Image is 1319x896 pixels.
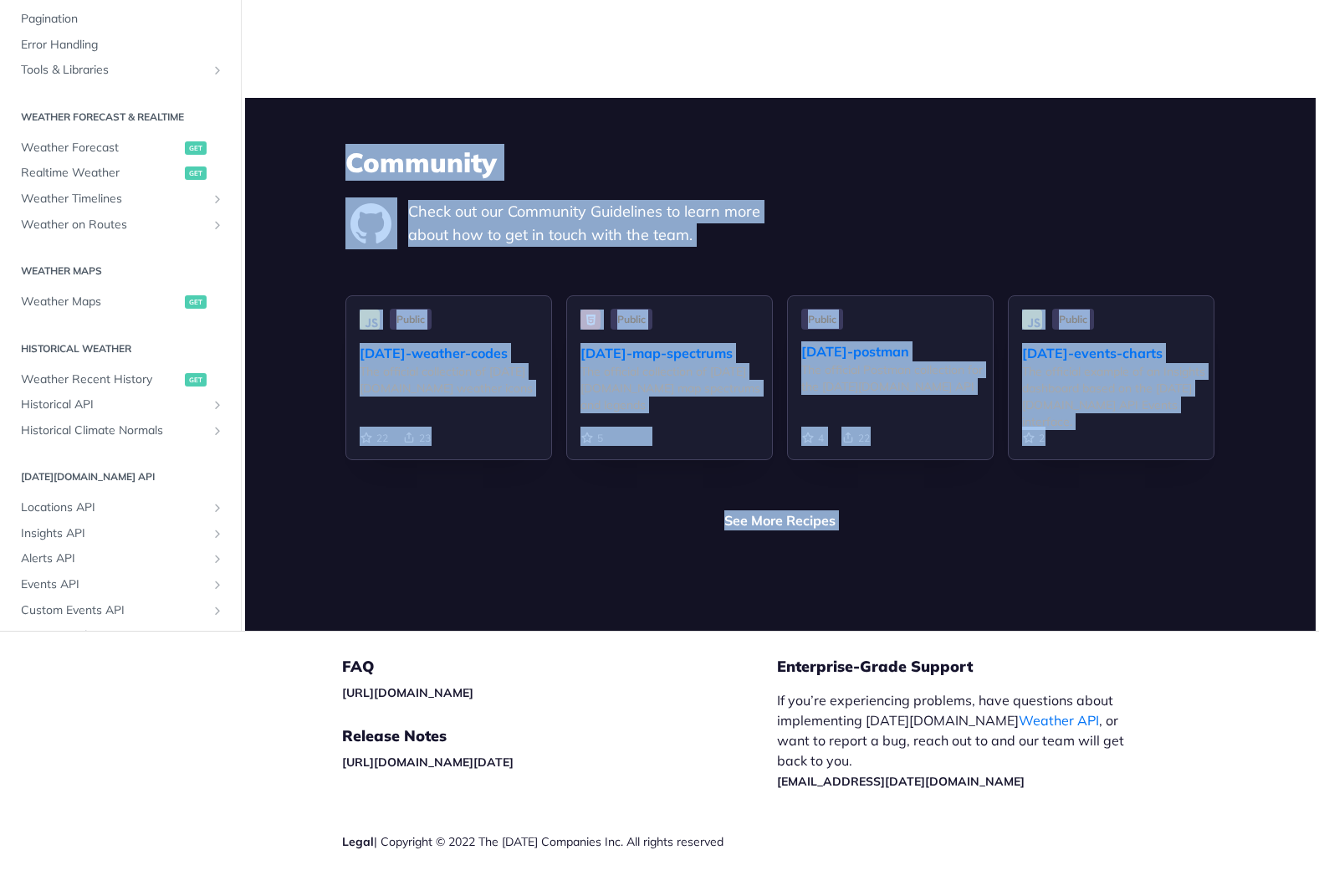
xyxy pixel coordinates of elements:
button: Show subpages for On-Demand Events [211,629,224,643]
a: Historical APIShow subpages for Historical API [13,392,228,417]
div: | Copyright © 2022 The [DATE] Companies Inc. All rights reserved [342,833,777,850]
p: If you’re experiencing problems, have questions about implementing [DATE][DOMAIN_NAME] , or want ... [777,690,1142,791]
button: Show subpages for Custom Events API [211,604,224,617]
button: Show subpages for Events API [211,578,224,591]
span: Weather on Routes [21,216,207,233]
span: Insights API [21,525,207,542]
a: Historical Climate NormalsShow subpages for Historical Climate Normals [13,418,228,443]
span: On-Demand Events [21,627,207,644]
a: Error Handling [13,33,228,58]
span: Events API [21,576,207,593]
span: Pagination [21,11,224,28]
span: Realtime Weather [21,165,181,182]
div: The official example of an Insights dashboard based on the [DATE][DOMAIN_NAME] API Events interface. [1022,363,1214,430]
span: get [185,166,207,180]
span: Weather Forecast [21,140,181,156]
span: get [185,295,207,309]
h5: Release Notes [342,726,777,746]
a: See More Recipes [724,510,836,530]
a: Pagination [13,7,228,32]
span: Custom Events API [21,602,207,619]
a: [URL][DOMAIN_NAME][DATE] [342,755,514,770]
div: [DATE]-postman [801,341,993,361]
a: Public [DATE]-events-charts The official example of an Insights dashboard based on the [DATE][DOM... [1008,295,1214,487]
a: On-Demand EventsShow subpages for On-Demand Events [13,623,228,648]
span: Error Handling [21,37,224,54]
h5: FAQ [342,657,777,677]
span: Tools & Libraries [21,62,207,79]
a: Public [DATE]-map-spectrums The official collection of [DATE][DOMAIN_NAME] map spectrums and legends [566,295,773,487]
span: Historical Climate Normals [21,422,207,439]
span: Public [1052,309,1094,330]
button: Show subpages for Locations API [211,501,224,515]
a: Locations APIShow subpages for Locations API [13,495,228,520]
h5: Enterprise-Grade Support [777,657,1168,677]
a: Alerts APIShow subpages for Alerts API [13,546,228,571]
div: [DATE]-events-charts [1022,343,1214,363]
a: [URL][DOMAIN_NAME] [342,685,473,700]
p: Check out our Community Guidelines to learn more about how to get in touch with the team. [408,200,780,247]
h2: Weather Forecast & realtime [13,110,228,125]
span: Alerts API [21,550,207,567]
div: The official collection of [DATE][DOMAIN_NAME] map spectrums and legends [580,363,772,413]
a: Legal [342,834,374,849]
a: Events APIShow subpages for Events API [13,572,228,597]
div: [DATE]-weather-codes [360,343,551,363]
a: Weather Mapsget [13,289,228,315]
span: Locations API [21,499,207,516]
span: Public [801,309,843,330]
h3: Community [345,144,1215,181]
h2: Weather Maps [13,264,228,279]
button: Show subpages for Tools & Libraries [211,64,224,77]
a: Weather Recent Historyget [13,366,228,392]
a: Insights APIShow subpages for Insights API [13,521,228,546]
a: Realtime Weatherget [13,161,228,186]
span: Historical API [21,397,207,413]
button: Show subpages for Historical Climate Normals [211,424,224,438]
span: Public [390,309,432,330]
a: Public [DATE]-weather-codes The official collection of [DATE][DOMAIN_NAME] weather icons [345,295,552,487]
button: Show subpages for Weather on Routes [211,218,224,231]
span: get [185,372,207,386]
span: Weather Recent History [21,371,181,387]
a: Weather TimelinesShow subpages for Weather Timelines [13,187,228,212]
span: Weather Maps [21,294,181,310]
h2: Historical Weather [13,340,228,356]
a: Weather Forecastget [13,136,228,161]
span: get [185,141,207,155]
span: Weather Timelines [21,191,207,207]
a: Tools & LibrariesShow subpages for Tools & Libraries [13,58,228,83]
div: The official collection of [DATE][DOMAIN_NAME] weather icons [360,363,551,397]
div: The official Postman collection for the [DATE][DOMAIN_NAME] API [801,361,993,395]
button: Show subpages for Alerts API [211,552,224,566]
a: Weather on RoutesShow subpages for Weather on Routes [13,212,228,237]
button: Show subpages for Historical API [211,398,224,412]
h2: [DATE][DOMAIN_NAME] API [13,469,228,484]
a: Custom Events APIShow subpages for Custom Events API [13,598,228,623]
div: [DATE]-map-spectrums [580,343,772,363]
a: Weather API [1019,712,1099,729]
button: Show subpages for Insights API [211,527,224,540]
a: [EMAIL_ADDRESS][DATE][DOMAIN_NAME] [777,774,1025,789]
span: Public [611,309,652,330]
button: Show subpages for Weather Timelines [211,192,224,206]
a: Public [DATE]-postman The official Postman collection for the [DATE][DOMAIN_NAME] API [787,295,994,487]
